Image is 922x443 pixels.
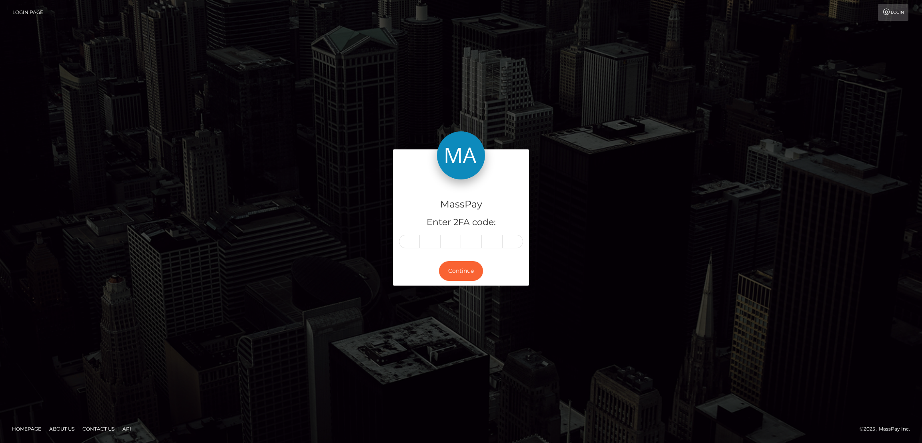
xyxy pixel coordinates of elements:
h4: MassPay [399,197,523,211]
img: MassPay [437,131,485,179]
a: Homepage [9,423,44,435]
a: About Us [46,423,78,435]
a: Contact Us [79,423,118,435]
a: API [119,423,134,435]
a: Login Page [12,4,43,21]
div: © 2025 , MassPay Inc. [860,425,916,433]
button: Continue [439,261,483,281]
a: Login [878,4,908,21]
h5: Enter 2FA code: [399,216,523,229]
